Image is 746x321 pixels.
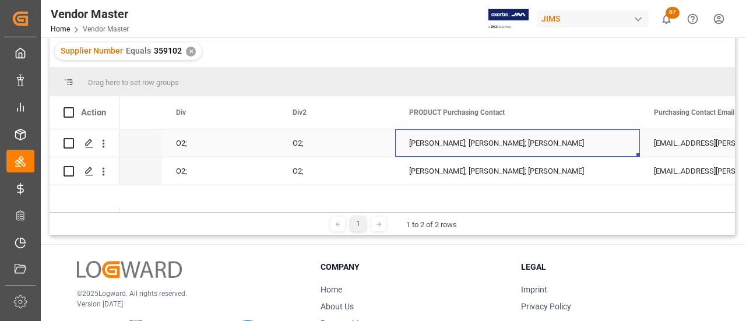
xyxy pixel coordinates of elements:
[176,108,186,117] span: Div
[186,47,196,57] div: ✕
[395,157,640,185] div: [PERSON_NAME]; [PERSON_NAME]; [PERSON_NAME]
[521,261,708,273] h3: Legal
[77,288,291,299] p: © 2025 Logward. All rights reserved.
[406,219,457,231] div: 1 to 2 of 2 rows
[321,285,342,294] a: Home
[654,108,734,117] span: Purchasing Contact Email
[279,129,395,157] div: O2;
[321,302,354,311] a: About Us
[521,302,571,311] a: Privacy Policy
[666,7,680,19] span: 67
[162,157,279,185] div: O2;
[395,129,640,157] div: [PERSON_NAME]; [PERSON_NAME]; [PERSON_NAME]
[537,10,649,27] div: JIMS
[61,46,123,55] span: Supplier Number
[521,285,547,294] a: Imprint
[81,107,106,118] div: Action
[51,5,129,23] div: Vendor Master
[77,261,182,278] img: Logward Logo
[154,46,182,55] span: 359102
[50,157,119,185] div: Press SPACE to select this row.
[488,9,529,29] img: Exertis%20JAM%20-%20Email%20Logo.jpg_1722504956.jpg
[162,129,279,157] div: O2;
[279,157,395,185] div: O2;
[293,108,307,117] span: Div2
[50,129,119,157] div: Press SPACE to select this row.
[321,261,507,273] h3: Company
[51,25,70,33] a: Home
[88,78,179,87] span: Drag here to set row groups
[77,299,291,309] p: Version [DATE]
[537,8,653,30] button: JIMS
[351,217,365,231] div: 1
[680,6,706,32] button: Help Center
[126,46,151,55] span: Equals
[653,6,680,32] button: show 67 new notifications
[409,108,505,117] span: PRODUCT Purchasing Contact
